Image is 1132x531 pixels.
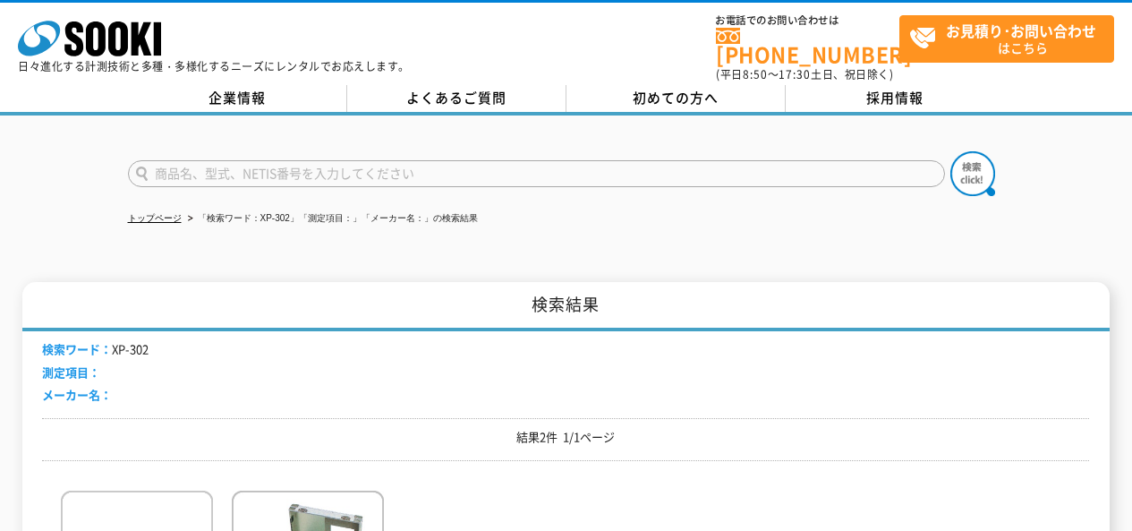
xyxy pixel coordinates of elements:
[22,282,1109,331] h1: 検索結果
[950,151,995,196] img: btn_search.png
[716,28,899,64] a: [PHONE_NUMBER]
[566,85,786,112] a: 初めての方へ
[42,340,112,357] span: 検索ワード：
[42,386,112,403] span: メーカー名：
[899,15,1114,63] a: お見積り･お問い合わせはこちら
[128,85,347,112] a: 企業情報
[42,428,1089,447] p: 結果2件 1/1ページ
[716,15,899,26] span: お電話でのお問い合わせは
[128,213,182,223] a: トップページ
[909,16,1113,61] span: はこちら
[18,61,410,72] p: 日々進化する計測技術と多種・多様化するニーズにレンタルでお応えします。
[779,66,811,82] span: 17:30
[184,210,478,228] li: 「検索ワード：XP-302」「測定項目：」「メーカー名：」の検索結果
[743,66,768,82] span: 8:50
[42,340,149,359] li: XP-302
[42,364,100,381] span: 測定項目：
[786,85,1005,112] a: 採用情報
[128,160,945,187] input: 商品名、型式、NETIS番号を入力してください
[633,88,719,107] span: 初めての方へ
[716,66,893,82] span: (平日 ～ 土日、祝日除く)
[347,85,566,112] a: よくあるご質問
[946,20,1096,41] strong: お見積り･お問い合わせ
